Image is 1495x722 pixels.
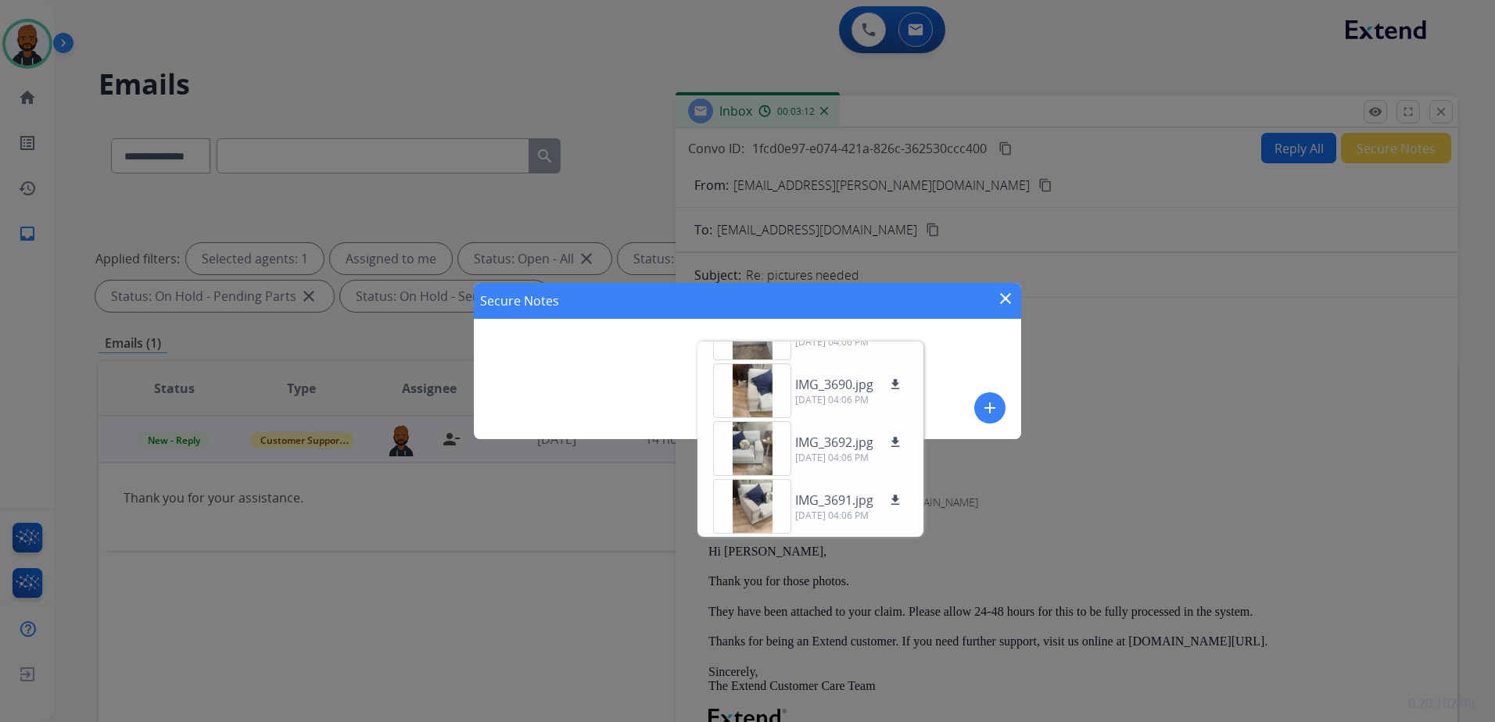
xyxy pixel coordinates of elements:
[888,493,902,507] mat-icon: download
[888,435,902,449] mat-icon: download
[981,399,999,417] mat-icon: add
[795,491,873,509] p: IMG_3691.jpg
[795,433,873,452] p: IMG_3692.jpg
[480,291,559,310] h1: Secure Notes
[795,394,905,406] p: [DATE] 04:06 PM
[795,375,873,394] p: IMG_3690.jpg
[1408,694,1479,713] p: 0.20.1027RC
[888,377,902,391] mat-icon: download
[996,289,1015,308] mat-icon: close
[795,452,905,464] p: [DATE] 04:06 PM
[795,336,905,348] p: [DATE] 04:06 PM
[795,509,905,522] p: [DATE] 04:06 PM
